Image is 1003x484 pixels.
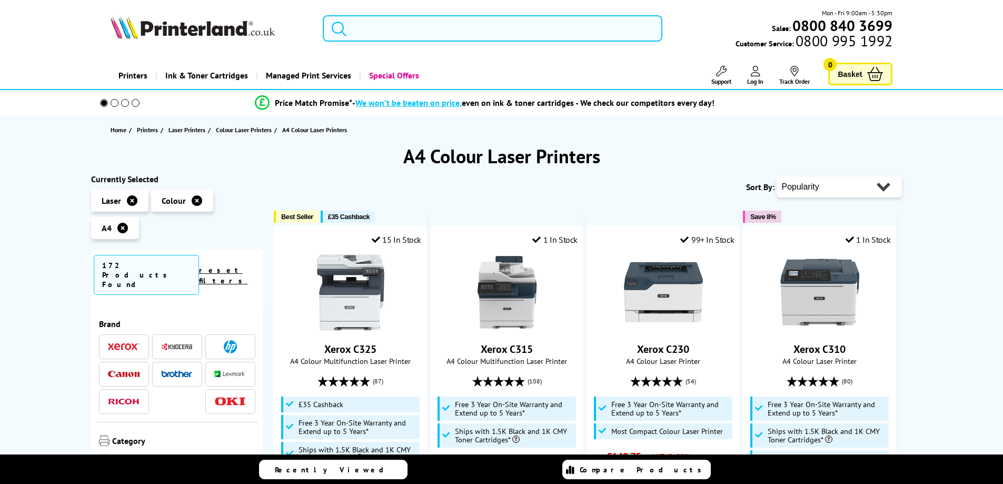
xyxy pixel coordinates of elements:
span: (108) [528,371,542,391]
a: Canon [108,368,140,381]
span: Ships with 1.5K Black and 1K CMY Toner Cartridges* [299,446,418,462]
img: Category [99,436,110,446]
span: Sales: [772,23,791,33]
img: Ricoh [108,399,140,404]
span: £35 Cashback [328,213,370,221]
span: Recently Viewed [275,465,394,475]
a: 0800 840 3699 [791,21,892,31]
img: Xerox C230 [624,253,703,332]
img: OKI [214,397,246,406]
img: Xerox [108,343,140,350]
button: Best Seller [274,211,319,223]
a: Log In [747,66,763,85]
a: Print Only [99,453,177,477]
img: Brother [161,370,193,378]
span: 0800 995 1992 [794,36,892,46]
span: A4 Colour Multifunction Laser Printer [280,356,421,366]
span: A4 Colour Laser Printer [749,356,890,366]
span: A4 Colour Laser Printer [592,356,734,366]
span: Laser [102,195,121,206]
span: A4 [102,223,112,233]
a: Colour Laser Printers [216,124,274,135]
span: Printers [137,124,158,135]
span: Ships with 1.5K Black and 1K CMY Toner Cartridges* [455,427,574,444]
a: Special Offers [359,62,427,89]
span: Lowest Running Costs in its Class [768,454,876,462]
img: Xerox C315 [468,253,547,332]
div: 1 In Stock [532,234,578,245]
a: Printers [111,62,155,89]
b: 0800 840 3699 [792,16,892,35]
a: OKI [214,395,246,408]
a: Xerox C230 [637,342,689,356]
span: A4 Colour Multifunction Laser Printer [436,356,578,366]
span: Most Compact Colour Laser Printer [611,427,723,436]
a: Printers [137,124,161,135]
span: Best Seller [281,213,313,221]
span: Compare Products [580,465,707,475]
a: Xerox C310 [780,323,859,334]
span: £148.75 [607,450,641,463]
span: Colour Laser Printers [216,124,272,135]
span: Mon - Fri 9:00am - 5:30pm [822,8,892,18]
span: (80) [842,371,852,391]
a: Brother [161,368,193,381]
span: Save 8% [750,213,776,221]
span: 0 [823,58,837,71]
a: Xerox [108,340,140,353]
span: Colour [162,195,186,206]
a: Xerox C315 [468,323,547,334]
span: A4 Colour Laser Printers [282,126,347,134]
a: Printerland Logo [111,16,310,41]
div: 99+ In Stock [680,234,734,245]
a: HP [214,340,246,353]
a: Xerox C315 [481,342,533,356]
a: Basket 0 [828,63,892,85]
a: Xerox C230 [624,323,703,334]
a: Compare Products [562,460,711,479]
span: We won’t be beaten on price, [355,97,462,108]
img: HP [224,340,237,353]
a: Track Order [779,66,810,85]
span: £35 Cashback [299,400,343,409]
a: Xerox C325 [324,342,376,356]
span: 172 Products Found [94,255,199,295]
span: Brand [99,319,256,329]
a: reset filters [199,265,248,285]
li: modal_Promise [86,94,885,112]
div: - even on ink & toner cartridges - We check our competitors every day! [352,97,714,108]
img: Printerland Logo [111,16,275,39]
a: Xerox C325 [311,323,390,334]
a: Support [711,66,731,85]
span: Basket [838,67,862,81]
div: Currently Selected [91,174,264,184]
img: Canon [108,371,140,378]
button: Save 8% [743,211,781,223]
img: Xerox C310 [780,253,859,332]
span: (54) [686,371,696,391]
a: Ricoh [108,395,140,408]
a: Kyocera [161,340,193,353]
span: ex VAT @ 20% [643,451,690,461]
span: Free 3 Year On-Site Warranty and Extend up to 5 Years* [455,400,574,417]
a: Lexmark [214,368,246,381]
span: (87) [373,371,383,391]
span: Laser Printers [168,124,205,135]
span: Customer Service: [736,36,892,48]
a: Home [111,124,129,135]
span: Log In [747,77,763,85]
span: Sort By: [746,182,774,192]
img: Kyocera [161,343,193,351]
h1: A4 Colour Laser Printers [91,144,912,169]
span: Price Match Promise* [275,97,352,108]
div: 15 In Stock [372,234,421,245]
button: £35 Cashback [321,211,375,223]
span: Support [711,77,731,85]
a: Ink & Toner Cartridges [155,62,256,89]
span: Free 3 Year On-Site Warranty and Extend up to 5 Years* [299,419,418,436]
img: Xerox C325 [311,253,390,332]
a: Recently Viewed [259,460,408,479]
img: Lexmark [214,371,246,377]
span: Free 3 Year On-Site Warranty and Extend up to 5 Years* [768,400,887,417]
div: 1 In Stock [846,234,891,245]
